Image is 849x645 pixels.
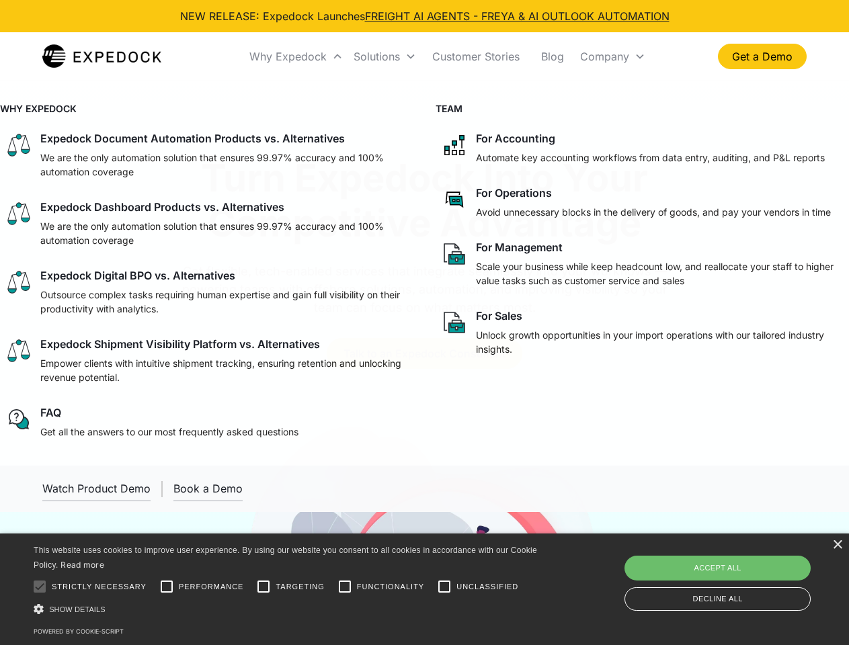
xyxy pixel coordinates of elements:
div: Book a Demo [173,482,243,495]
img: scale icon [5,200,32,227]
img: regular chat bubble icon [5,406,32,433]
div: Solutions [348,34,421,79]
a: FREIGHT AI AGENTS - FREYA & AI OUTLOOK AUTOMATION [365,9,670,23]
span: Functionality [357,581,424,593]
div: For Sales [476,309,522,322]
div: Expedock Digital BPO vs. Alternatives [40,269,235,282]
img: scale icon [5,337,32,364]
img: Expedock Logo [42,43,161,70]
p: We are the only automation solution that ensures 99.97% accuracy and 100% automation coverage [40,150,409,179]
a: Get a Demo [718,44,807,69]
img: network like icon [441,132,468,159]
img: scale icon [5,269,32,296]
div: FAQ [40,406,61,419]
div: Why Expedock [249,50,327,63]
span: Performance [179,581,244,593]
div: Company [575,34,651,79]
div: For Accounting [476,132,555,145]
img: rectangular chat bubble icon [441,186,468,213]
a: Customer Stories [421,34,530,79]
p: Get all the answers to our most frequently asked questions [40,425,298,439]
div: For Management [476,241,563,254]
div: Solutions [354,50,400,63]
a: Powered by cookie-script [34,628,124,635]
img: paper and bag icon [441,241,468,267]
div: Why Expedock [244,34,348,79]
span: This website uses cookies to improve user experience. By using our website you consent to all coo... [34,546,537,570]
span: Show details [49,605,106,613]
p: Outsource complex tasks requiring human expertise and gain full visibility on their productivity ... [40,288,409,316]
a: Blog [530,34,575,79]
span: Strictly necessary [52,581,147,593]
div: Expedock Shipment Visibility Platform vs. Alternatives [40,337,320,351]
p: Unlock growth opportunities in your import operations with our tailored industry insights. [476,328,844,356]
iframe: Chat Widget [625,500,849,645]
a: Read more [60,560,104,570]
img: scale icon [5,132,32,159]
div: Expedock Document Automation Products vs. Alternatives [40,132,345,145]
span: Unclassified [456,581,518,593]
p: Empower clients with intuitive shipment tracking, ensuring retention and unlocking revenue potent... [40,356,409,384]
a: home [42,43,161,70]
p: Automate key accounting workflows from data entry, auditing, and P&L reports [476,150,825,165]
div: For Operations [476,186,552,200]
a: Book a Demo [173,476,243,501]
span: Targeting [276,581,324,593]
div: Expedock Dashboard Products vs. Alternatives [40,200,284,214]
a: open lightbox [42,476,151,501]
div: NEW RELEASE: Expedock Launches [180,8,670,24]
div: Show details [34,602,542,616]
div: Watch Product Demo [42,482,151,495]
p: Avoid unnecessary blocks in the delivery of goods, and pay your vendors in time [476,205,831,219]
p: We are the only automation solution that ensures 99.97% accuracy and 100% automation coverage [40,219,409,247]
p: Scale your business while keep headcount low, and reallocate your staff to higher value tasks suc... [476,259,844,288]
img: paper and bag icon [441,309,468,336]
div: Company [580,50,629,63]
